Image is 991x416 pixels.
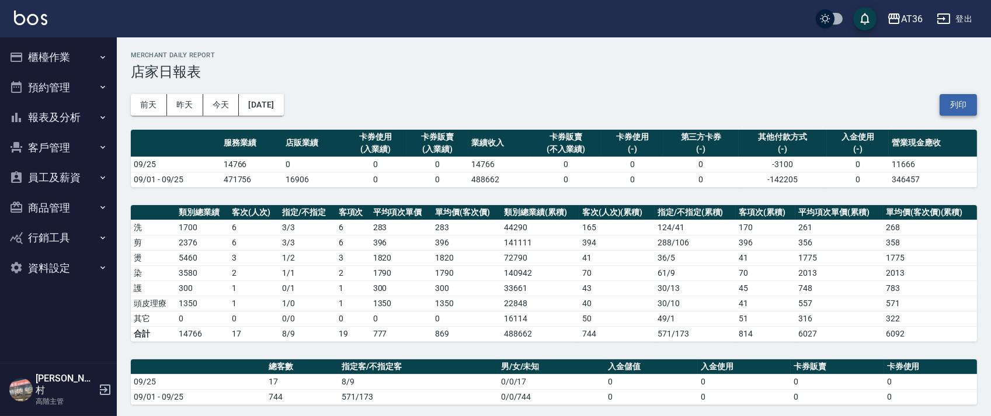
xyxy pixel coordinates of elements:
[579,205,655,220] th: 客次(人次)(累積)
[370,235,433,250] td: 396
[131,172,221,187] td: 09/01 - 09/25
[279,205,335,220] th: 指定/不指定
[795,220,883,235] td: 261
[131,265,176,280] td: 染
[795,296,883,311] td: 557
[370,311,433,326] td: 0
[736,326,795,341] td: 814
[884,359,977,375] th: 卡券使用
[666,131,736,143] div: 第三方卡券
[432,220,501,235] td: 283
[370,205,433,220] th: 平均項次單價
[883,296,977,311] td: 571
[605,374,698,389] td: 0
[370,326,433,341] td: 777
[655,220,736,235] td: 124 / 41
[176,296,229,311] td: 1350
[579,235,655,250] td: 394
[883,220,977,235] td: 268
[131,389,266,404] td: 09/01 - 09/25
[883,265,977,280] td: 2013
[266,359,339,375] th: 總客數
[432,250,501,265] td: 1820
[370,220,433,235] td: 283
[229,296,279,311] td: 1
[533,143,599,155] div: (不入業績)
[283,157,345,172] td: 0
[283,130,345,157] th: 店販業績
[742,131,824,143] div: 其他付款方式
[795,280,883,296] td: 748
[176,250,229,265] td: 5460
[221,172,283,187] td: 471756
[791,374,884,389] td: 0
[409,143,465,155] div: (入業績)
[736,220,795,235] td: 170
[345,157,406,172] td: 0
[739,157,827,172] td: -3100
[14,11,47,25] img: Logo
[579,250,655,265] td: 41
[279,311,335,326] td: 0 / 0
[5,72,112,103] button: 預約管理
[279,280,335,296] td: 0 / 1
[176,235,229,250] td: 2376
[370,250,433,265] td: 1820
[229,220,279,235] td: 6
[176,326,229,341] td: 14766
[229,265,279,280] td: 2
[131,130,977,188] table: a dense table
[5,42,112,72] button: 櫃檯作業
[5,102,112,133] button: 報表及分析
[131,205,977,342] table: a dense table
[501,235,579,250] td: 141111
[279,250,335,265] td: 1 / 2
[370,296,433,311] td: 1350
[901,12,923,26] div: AT36
[698,359,791,375] th: 入金使用
[698,374,791,389] td: 0
[406,157,468,172] td: 0
[432,326,501,341] td: 869
[883,311,977,326] td: 322
[336,311,370,326] td: 0
[409,131,465,143] div: 卡券販賣
[468,172,530,187] td: 488662
[882,7,927,31] button: AT36
[827,157,889,172] td: 0
[698,389,791,404] td: 0
[666,143,736,155] div: (-)
[279,326,335,341] td: 8/9
[131,326,176,341] td: 合計
[176,311,229,326] td: 0
[736,250,795,265] td: 41
[501,280,579,296] td: 33661
[501,265,579,280] td: 140942
[176,265,229,280] td: 3580
[827,172,889,187] td: 0
[221,157,283,172] td: 14766
[579,296,655,311] td: 40
[131,296,176,311] td: 頭皮理療
[501,326,579,341] td: 488662
[131,157,221,172] td: 09/25
[795,326,883,341] td: 6027
[279,265,335,280] td: 1 / 1
[601,172,663,187] td: 0
[736,280,795,296] td: 45
[530,172,601,187] td: 0
[176,205,229,220] th: 類別總業績
[498,374,605,389] td: 0/0/17
[229,311,279,326] td: 0
[932,8,977,30] button: 登出
[347,131,404,143] div: 卡券使用
[655,205,736,220] th: 指定/不指定(累積)
[5,162,112,193] button: 員工及薪資
[736,311,795,326] td: 51
[176,280,229,296] td: 300
[370,265,433,280] td: 1790
[530,157,601,172] td: 0
[663,172,739,187] td: 0
[229,326,279,341] td: 17
[884,374,977,389] td: 0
